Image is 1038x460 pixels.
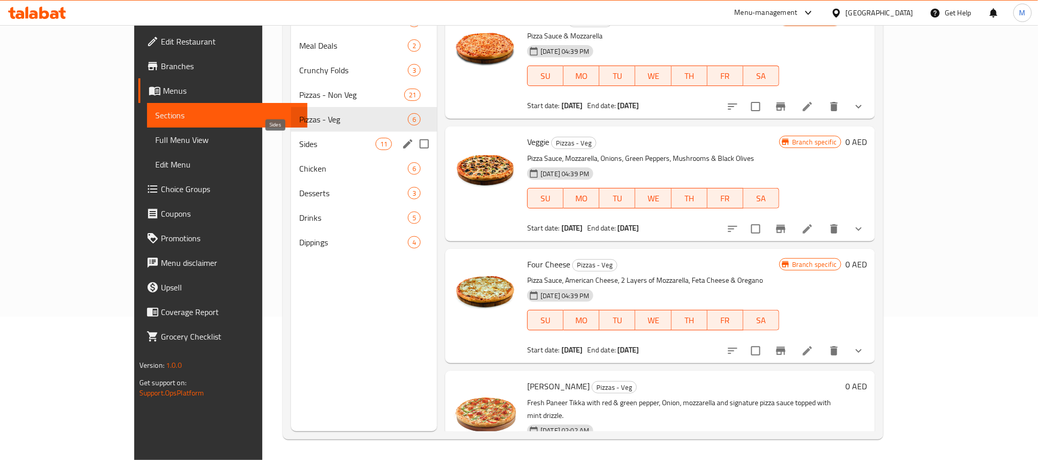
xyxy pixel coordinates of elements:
span: Pizzas - Veg [299,113,408,126]
b: [DATE] [562,99,583,112]
span: Upsell [161,281,299,294]
button: TH [672,66,708,86]
span: Select to update [745,218,766,240]
span: 11 [376,139,391,149]
span: WE [639,69,667,83]
span: SA [748,69,775,83]
div: Crunchy Folds3 [291,58,437,82]
button: FR [708,188,743,208]
div: Menu-management [735,7,798,19]
span: Sides [299,138,376,150]
a: Support.OpsPlatform [139,386,204,400]
span: Start date: [527,221,560,235]
span: Dippings [299,236,408,248]
button: SU [527,188,564,208]
button: FR [708,310,743,330]
button: TU [599,66,635,86]
span: [PERSON_NAME] [527,379,590,394]
div: Drinks5 [291,205,437,230]
p: Pizza Sauce, American Cheese, 2 Layers of Mozzarella, Feta Cheese & Oregano​ [527,274,779,287]
button: show more [846,94,871,119]
button: WE [635,188,671,208]
span: Grocery Checklist [161,330,299,343]
b: [DATE] [617,343,639,357]
a: Upsell [138,275,307,300]
a: Choice Groups [138,177,307,201]
button: MO [564,66,599,86]
button: delete [822,339,846,363]
div: Pizzas - Veg [551,137,596,149]
button: FR [708,66,743,86]
button: Branch-specific-item [769,217,793,241]
button: MO [564,310,599,330]
span: Promotions [161,232,299,244]
span: Branch specific [788,137,841,147]
div: Desserts [299,187,408,199]
span: End date: [587,343,616,357]
span: FR [712,69,739,83]
span: Branches [161,60,299,72]
span: SU [532,69,559,83]
span: M [1020,7,1026,18]
span: 4 [408,238,420,247]
div: Chicken6 [291,156,437,181]
a: Full Menu View [147,128,307,152]
span: TU [604,313,631,328]
div: Drinks [299,212,408,224]
span: 6 [408,115,420,124]
span: Menu disclaimer [161,257,299,269]
span: 3 [408,66,420,75]
span: WE [639,191,667,206]
span: 2 [408,41,420,51]
span: [DATE] 02:02 AM [536,426,593,435]
div: items [408,212,421,224]
span: Pizzas - Non Veg [299,89,404,101]
svg: Show Choices [853,345,865,357]
span: Coupons [161,207,299,220]
a: Edit menu item [801,100,814,113]
div: [GEOGRAPHIC_DATA] [846,7,914,18]
img: Paneer Tikka [453,379,519,445]
span: Veggie [527,134,549,150]
span: FR [712,313,739,328]
a: Menu disclaimer [138,250,307,275]
span: Pizzas - Veg [573,259,617,271]
span: MO [568,313,595,328]
span: 6 [408,164,420,174]
button: Branch-specific-item [769,94,793,119]
span: End date: [587,99,616,112]
span: End date: [587,221,616,235]
svg: Show Choices [853,223,865,235]
span: Meal Deals [299,39,408,52]
span: Chicken [299,162,408,175]
span: 1.0.0 [166,359,182,372]
div: items [408,162,421,175]
div: items [404,89,421,101]
span: Coverage Report [161,306,299,318]
div: items [376,138,392,150]
span: Get support on: [139,376,186,389]
img: Four Cheese [453,257,519,323]
span: [DATE] 04:39 PM [536,47,593,56]
span: [DATE] 04:39 PM [536,291,593,301]
span: 21 [405,90,420,100]
button: TH [672,188,708,208]
button: sort-choices [720,94,745,119]
span: Select to update [745,340,766,362]
span: MO [568,191,595,206]
span: TU [604,191,631,206]
span: Crunchy Folds [299,64,408,76]
span: TU [604,69,631,83]
h6: 0 AED [845,257,867,271]
button: show more [846,339,871,363]
button: SA [743,188,779,208]
b: [DATE] [562,343,583,357]
div: Dippings4 [291,230,437,255]
button: sort-choices [720,339,745,363]
button: TU [599,310,635,330]
span: FR [712,191,739,206]
button: TH [672,310,708,330]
